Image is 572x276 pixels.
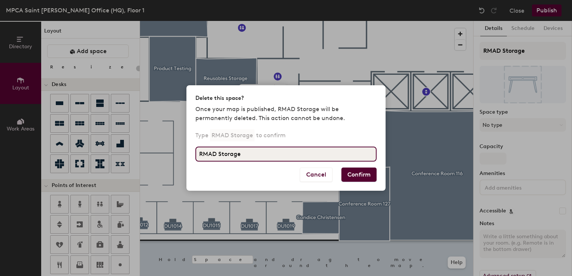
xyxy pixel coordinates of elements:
p: Once your map is published, RMAD Storage will be permanently deleted. This action cannot be undone. [195,105,377,123]
p: RMAD Storage [210,129,255,141]
button: Cancel [300,168,332,182]
p: Type to confirm [195,129,286,141]
button: Confirm [341,168,377,182]
h2: Delete this space? [195,94,244,102]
